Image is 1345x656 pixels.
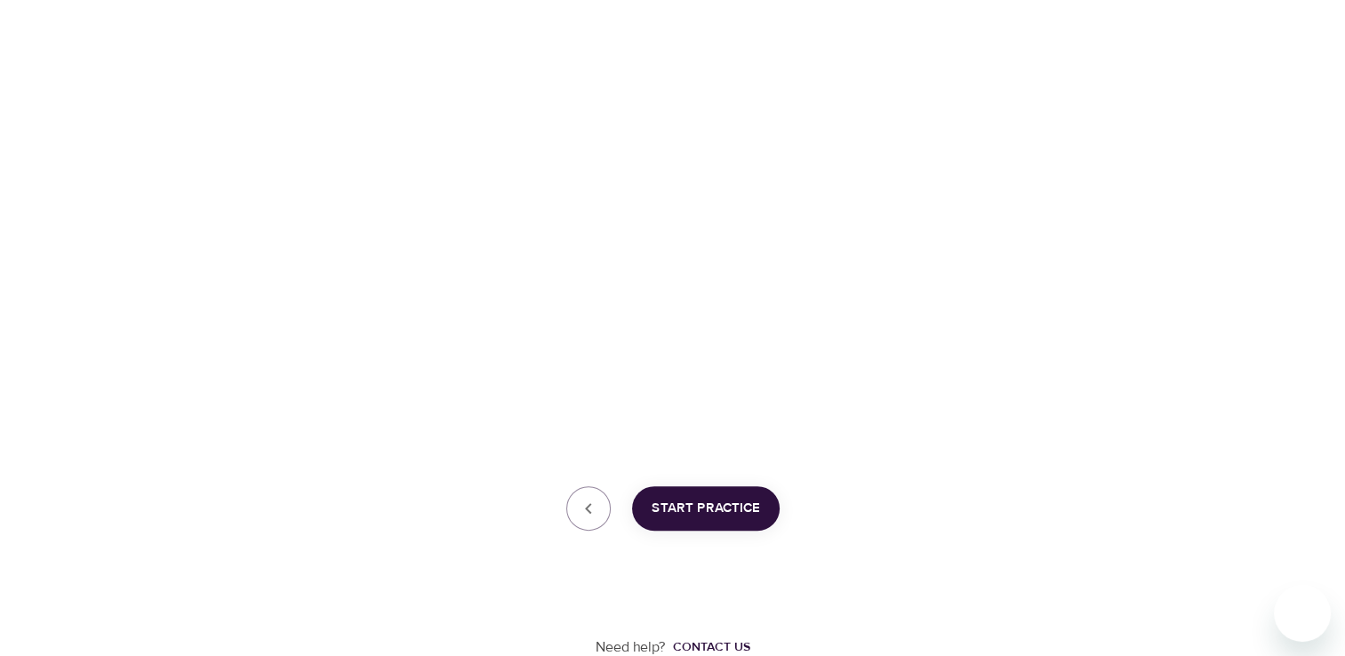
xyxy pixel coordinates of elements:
[673,638,750,656] div: Contact us
[652,497,760,520] span: Start Practice
[632,486,780,531] button: Start Practice
[666,638,750,656] a: Contact us
[1274,585,1331,642] iframe: Button to launch messaging window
